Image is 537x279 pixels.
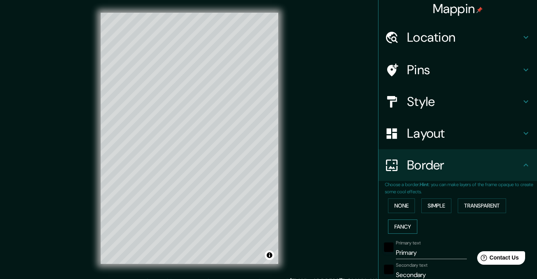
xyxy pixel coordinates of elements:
button: Toggle attribution [265,250,274,260]
h4: Style [407,94,521,110]
button: black [384,265,394,274]
img: pin-icon.png [476,7,483,13]
h4: Pins [407,62,521,78]
div: Location [378,21,537,53]
button: black [384,242,394,252]
iframe: Help widget launcher [466,248,528,270]
div: Layout [378,117,537,149]
div: Border [378,149,537,181]
button: Transparent [458,198,506,213]
h4: Mappin [433,1,483,17]
button: Simple [421,198,451,213]
label: Primary text [396,240,420,246]
h4: Layout [407,125,521,141]
button: Fancy [388,219,417,234]
div: Pins [378,54,537,86]
div: Style [378,86,537,117]
h4: Location [407,29,521,45]
b: Hint [420,181,429,188]
h4: Border [407,157,521,173]
button: None [388,198,415,213]
label: Secondary text [396,262,428,269]
p: Choose a border. : you can make layers of the frame opaque to create some cool effects. [385,181,537,195]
